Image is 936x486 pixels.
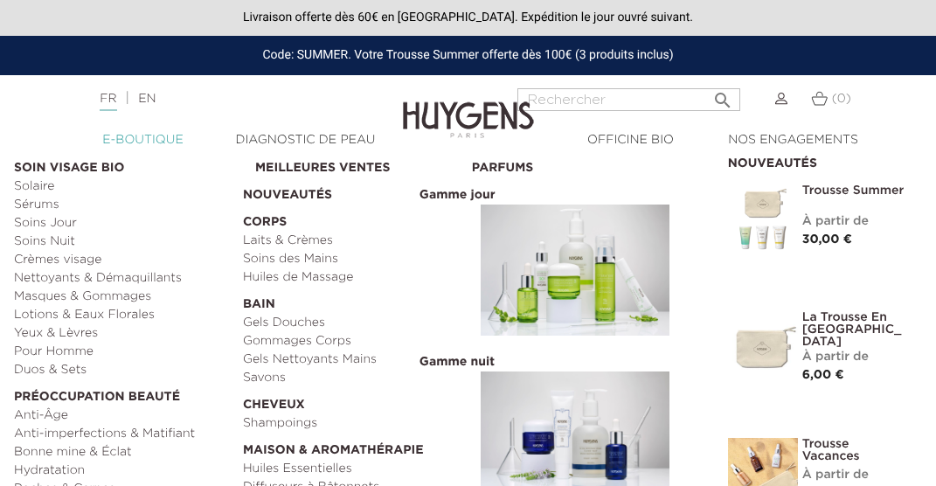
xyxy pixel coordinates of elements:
a: Savons [243,369,460,387]
a: Gommages Corps [243,332,460,351]
a: Bain [243,287,460,314]
a: Anti-Âge [14,406,231,425]
a: Gels Douches [243,314,460,332]
a: Trousse Vacances [802,438,909,462]
div: À partir de [802,212,909,231]
img: La Trousse en Coton [728,311,798,381]
a: Diagnostic de peau [225,131,387,149]
a: Anti-imperfections & Matifiant [14,425,231,443]
input: Rechercher [517,88,740,111]
i:  [712,85,733,106]
a: Préoccupation beauté [14,379,231,406]
a: Parfums [472,150,689,177]
div: | [91,88,377,109]
img: Trousse Summer [728,184,798,254]
a: Shampoings [243,414,460,433]
a: Huiles de Massage [243,268,460,287]
a: Gels Nettoyants Mains [243,351,460,369]
a: Gamme jour [472,177,689,344]
a: E-Boutique [62,131,225,149]
span: Gamme nuit [415,354,499,370]
a: Lotions & Eaux Florales [14,306,231,324]
a: FR [100,93,116,111]
span: 30,00 € [802,233,852,246]
button:  [707,83,738,107]
span: Gamme jour [415,187,500,203]
h2: Nouveautés [728,150,909,171]
img: Huygens [403,73,534,141]
a: Bonne mine & Éclat [14,443,231,462]
a: Nettoyants & Démaquillants [14,269,231,288]
a: Officine Bio [550,131,712,149]
a: Meilleures Ventes [255,150,460,177]
a: Laits & Crèmes [243,232,460,250]
a: Sérums [14,196,231,214]
div: À partir de [802,466,909,484]
a: Corps [243,205,460,232]
a: Maison & Aromathérapie [243,433,460,460]
a: Duos & Sets [14,361,231,379]
a: Yeux & Lèvres [14,324,231,343]
a: Cheveux [243,387,460,414]
img: routine_jour_banner.jpg [481,205,669,336]
a: Solaire [14,177,231,196]
a: Trousse Summer [802,184,909,197]
div: À partir de [802,348,909,366]
a: Soins des Mains [243,250,460,268]
a: Crèmes visage [14,251,231,269]
span: (0) [832,93,851,105]
a: Soin Visage Bio [14,150,231,177]
a: Soins Jour [14,214,231,233]
a: Pour Homme [14,343,231,361]
a: Masques & Gommages [14,288,231,306]
a: La Trousse en [GEOGRAPHIC_DATA] [802,311,909,348]
a: Soins Nuit [14,233,231,251]
a: Nos engagements [712,131,875,149]
a: Huiles Essentielles [243,460,460,478]
a: EN [138,93,156,105]
a: Hydratation [14,462,231,480]
span: 6,00 € [802,369,844,381]
a: Nouveautés [243,177,460,205]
